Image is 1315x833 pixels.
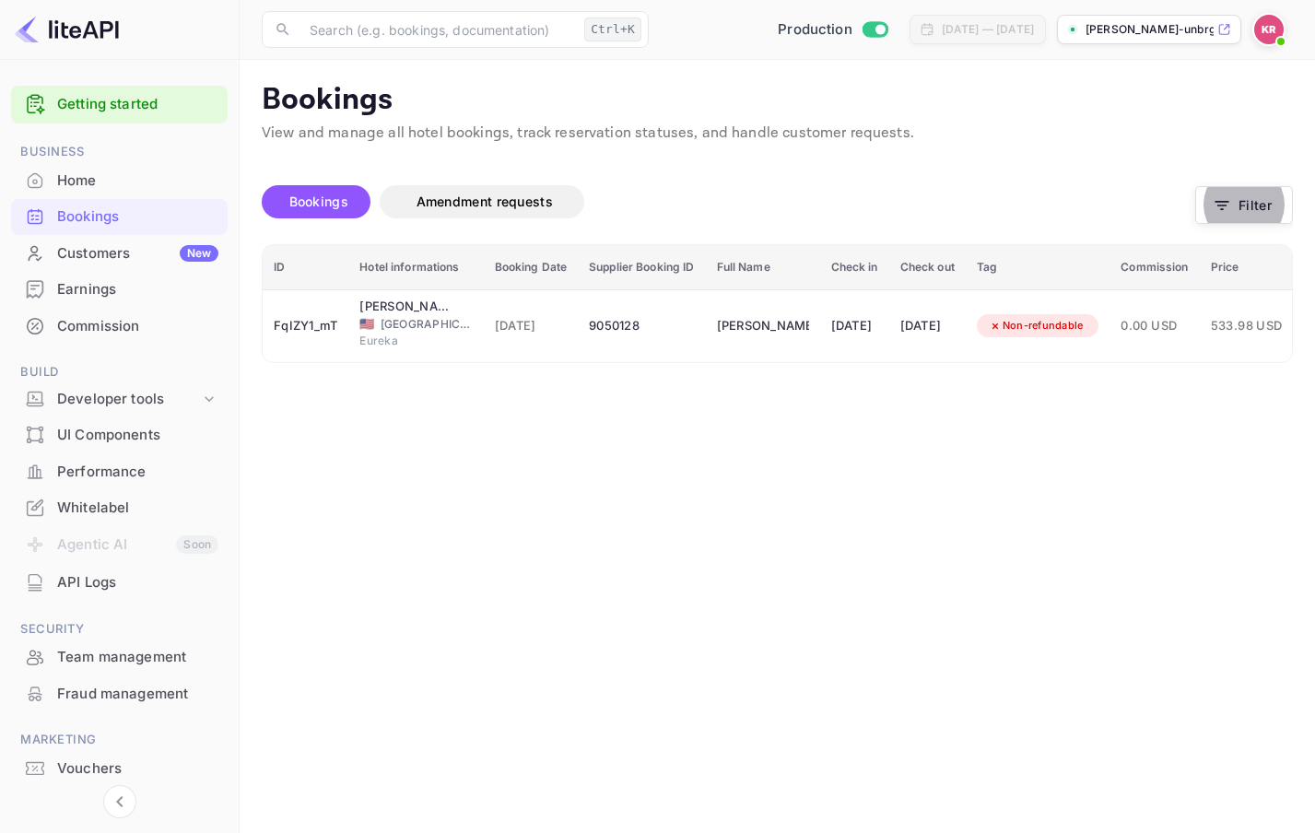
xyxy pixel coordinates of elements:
[348,245,483,290] th: Hotel informations
[15,15,119,44] img: LiteAPI logo
[11,163,228,199] div: Home
[584,18,641,41] div: Ctrl+K
[57,279,218,300] div: Earnings
[889,245,966,290] th: Check out
[831,311,878,341] div: [DATE]
[1121,316,1188,336] span: 0.00 USD
[11,272,228,308] div: Earnings
[11,163,228,197] a: Home
[770,19,895,41] div: Switch to Sandbox mode
[359,298,452,316] div: Carter House Inns
[11,86,228,123] div: Getting started
[57,647,218,668] div: Team management
[1254,15,1284,44] img: Kobus Roux
[57,389,200,410] div: Developer tools
[706,245,820,290] th: Full Name
[11,272,228,306] a: Earnings
[11,454,228,490] div: Performance
[1086,21,1214,38] p: [PERSON_NAME]-unbrg.[PERSON_NAME]...
[11,730,228,750] span: Marketing
[11,199,228,233] a: Bookings
[417,194,553,209] span: Amendment requests
[57,425,218,446] div: UI Components
[11,751,228,785] a: Vouchers
[11,417,228,452] a: UI Components
[262,82,1293,119] p: Bookings
[578,245,705,290] th: Supplier Booking ID
[495,316,568,336] span: [DATE]
[11,565,228,601] div: API Logs
[57,462,218,483] div: Performance
[299,11,577,48] input: Search (e.g. bookings, documentation)
[274,311,337,341] div: FqIZY1_mT
[359,333,452,349] span: Eureka
[289,194,348,209] span: Bookings
[589,311,694,341] div: 9050128
[11,751,228,787] div: Vouchers
[11,676,228,710] a: Fraud management
[484,245,579,290] th: Booking Date
[11,490,228,524] a: Whitelabel
[11,619,228,639] span: Security
[57,758,218,780] div: Vouchers
[778,19,852,41] span: Production
[57,316,218,337] div: Commission
[263,245,348,290] th: ID
[57,684,218,705] div: Fraud management
[57,243,218,264] div: Customers
[11,454,228,488] a: Performance
[900,311,955,341] div: [DATE]
[57,170,218,192] div: Home
[11,417,228,453] div: UI Components
[11,639,228,674] a: Team management
[11,383,228,416] div: Developer tools
[180,245,218,262] div: New
[977,314,1096,337] div: Non-refundable
[11,142,228,162] span: Business
[11,199,228,235] div: Bookings
[57,498,218,519] div: Whitelabel
[381,316,473,333] span: [GEOGRAPHIC_DATA]
[103,785,136,818] button: Collapse navigation
[57,572,218,593] div: API Logs
[11,639,228,675] div: Team management
[1110,245,1199,290] th: Commission
[11,362,228,382] span: Build
[11,236,228,270] a: CustomersNew
[820,245,889,290] th: Check in
[717,311,809,341] div: Cristoval Reyes
[57,94,218,115] a: Getting started
[966,245,1110,290] th: Tag
[11,565,228,599] a: API Logs
[11,309,228,343] a: Commission
[11,490,228,526] div: Whitelabel
[11,309,228,345] div: Commission
[57,206,218,228] div: Bookings
[1211,316,1303,336] span: 533.98 USD
[11,676,228,712] div: Fraud management
[1200,245,1314,290] th: Price
[262,123,1293,145] p: View and manage all hotel bookings, track reservation statuses, and handle customer requests.
[262,185,1195,218] div: account-settings tabs
[942,21,1034,38] div: [DATE] — [DATE]
[11,236,228,272] div: CustomersNew
[1195,186,1293,224] button: Filter
[359,318,374,330] span: United States of America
